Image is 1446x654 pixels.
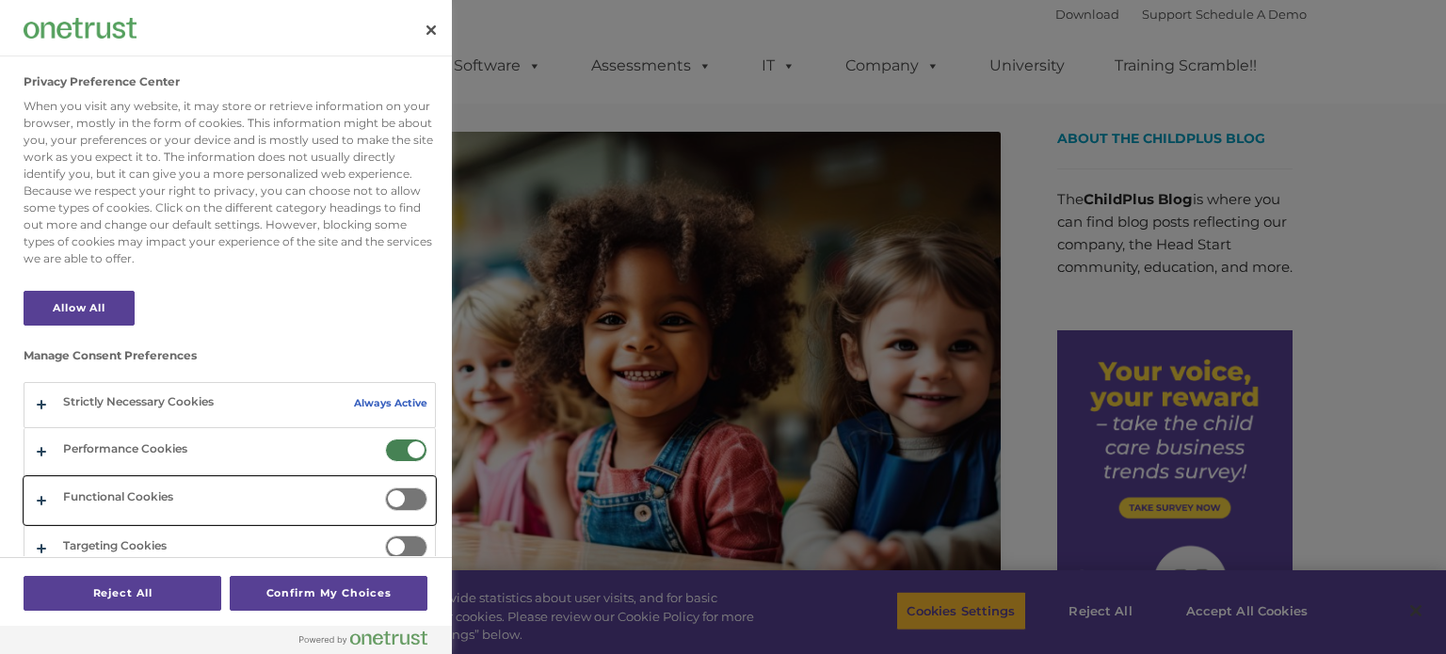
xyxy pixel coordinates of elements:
[24,75,180,88] h2: Privacy Preference Center
[230,576,427,611] button: Confirm My Choices
[299,630,427,646] img: Powered by OneTrust Opens in a new Tab
[24,576,221,611] button: Reject All
[24,291,135,326] button: Allow All
[410,9,452,51] button: Close
[24,349,436,372] h3: Manage Consent Preferences
[24,18,137,38] img: Company Logo
[24,98,436,267] div: When you visit any website, it may store or retrieve information on your browser, mostly in the f...
[24,9,137,47] div: Company Logo
[299,630,442,654] a: Powered by OneTrust Opens in a new Tab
